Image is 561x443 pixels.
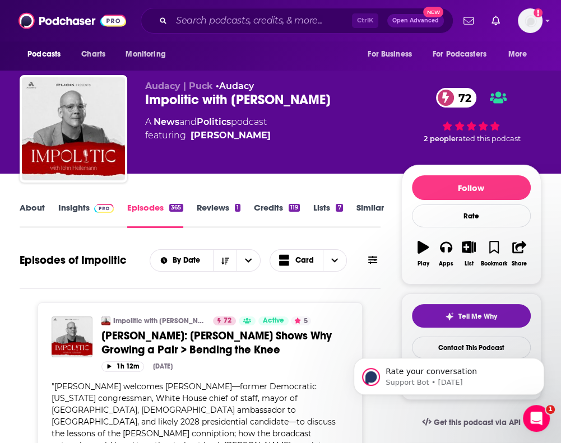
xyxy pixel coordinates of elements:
[145,129,271,142] span: featuring
[518,8,543,33] button: Show profile menu
[387,14,444,27] button: Open AdvancedNew
[412,175,531,200] button: Follow
[457,234,480,274] button: List
[418,260,429,267] div: Play
[101,316,110,325] img: Impolitic with John Heilemann
[254,202,300,228] a: Credits119
[118,44,180,65] button: open menu
[145,115,271,142] div: A podcast
[101,329,332,357] span: [PERSON_NAME]: [PERSON_NAME] Shows Why Growing a Pair > Bending the Knee
[270,249,347,272] button: Choose View
[235,204,240,212] div: 1
[518,8,543,33] img: User Profile
[360,44,426,65] button: open menu
[179,116,197,127] span: and
[500,44,541,65] button: open menu
[224,315,231,327] span: 72
[153,362,173,370] div: [DATE]
[412,304,531,328] button: tell me why sparkleTell Me Why
[20,44,75,65] button: open menu
[445,312,454,321] img: tell me why sparkle
[439,260,453,267] div: Apps
[173,257,204,264] span: By Date
[412,234,435,274] button: Play
[94,204,114,213] img: Podchaser Pro
[295,257,314,264] span: Card
[216,81,254,91] span: •
[413,409,530,436] a: Get this podcast via API
[127,202,183,228] a: Episodes365
[18,10,126,31] img: Podchaser - Follow, Share and Rate Podcasts
[546,405,555,414] span: 1
[481,260,507,267] div: Bookmark
[392,18,439,24] span: Open Advanced
[219,81,254,91] a: Audacy
[487,11,504,30] a: Show notifications dropdown
[289,204,300,212] div: 119
[126,46,165,62] span: Monitoring
[433,46,486,62] span: For Podcasters
[508,46,527,62] span: More
[150,249,261,272] h2: Choose List sort
[291,316,311,325] button: 5
[145,81,213,91] span: Audacy | Puck
[336,204,342,212] div: 7
[213,316,236,325] a: 72
[154,116,179,127] a: News
[101,329,348,357] a: [PERSON_NAME]: [PERSON_NAME] Shows Why Growing a Pair > Bending the Knee
[434,418,521,427] span: Get this podcast via API
[101,361,144,372] button: 1h 12m
[58,202,114,228] a: InsightsPodchaser Pro
[480,234,508,274] button: Bookmark
[171,12,352,30] input: Search podcasts, credits, & more...
[518,8,543,33] span: Logged in as smeizlik
[27,46,61,62] span: Podcasts
[425,44,503,65] button: open menu
[436,88,477,108] a: 72
[458,312,497,321] span: Tell Me Why
[534,8,543,17] svg: Add a profile image
[459,11,478,30] a: Show notifications dropdown
[141,8,453,34] div: Search podcasts, credits, & more...
[447,88,477,108] span: 72
[508,234,531,274] button: Share
[113,316,206,325] a: Impolitic with [PERSON_NAME]
[213,250,237,271] button: Sort Direction
[356,202,384,228] a: Similar
[237,250,260,271] button: open menu
[197,202,240,228] a: Reviews1
[150,257,214,264] button: open menu
[191,129,271,142] a: John Heilemann
[263,315,284,327] span: Active
[20,202,45,228] a: About
[352,13,378,28] span: Ctrl K
[465,260,474,267] div: List
[424,134,456,143] span: 2 people
[258,316,289,325] a: Active
[169,204,183,212] div: 365
[456,134,521,143] span: rated this podcast
[368,46,412,62] span: For Business
[74,44,112,65] a: Charts
[412,204,531,227] div: Rate
[512,260,527,267] div: Share
[20,253,127,267] h1: Episodes of Impolitic
[81,46,105,62] span: Charts
[423,7,443,17] span: New
[435,234,458,274] button: Apps
[401,81,541,150] div: 72 2 peoplerated this podcast
[22,77,125,180] img: Impolitic with John Heilemann
[523,405,550,432] iframe: Intercom live chat
[52,316,92,357] img: Rahm Emanuel: Jimmy Kimmel Shows Why Growing a Pair > Bending the Knee
[197,116,231,127] a: Politics
[337,334,561,413] iframe: Intercom notifications message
